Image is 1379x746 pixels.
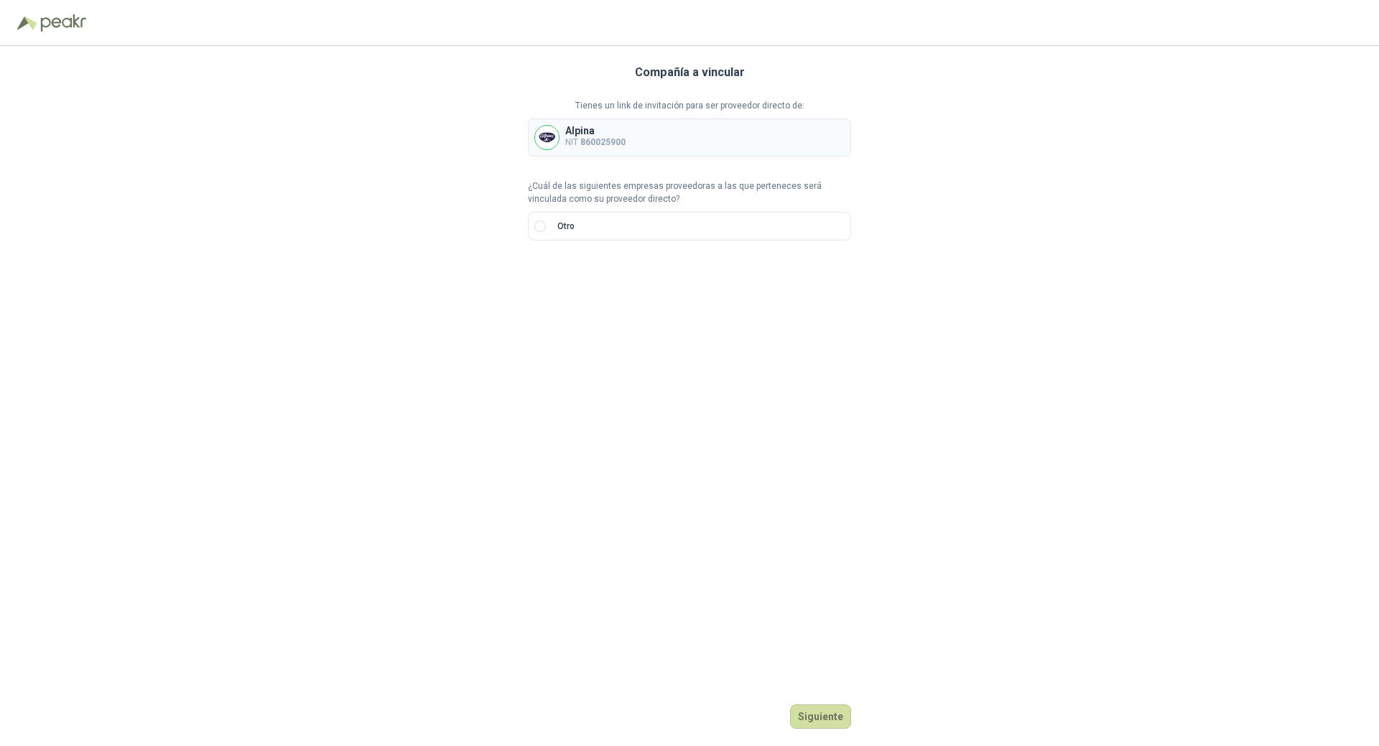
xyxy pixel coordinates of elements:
[580,137,626,147] b: 860025900
[17,16,37,30] img: Logo
[40,14,86,32] img: Peakr
[535,126,559,149] img: Company Logo
[565,126,626,136] p: Alpina
[635,63,745,82] h3: Compañía a vincular
[528,179,851,207] p: ¿Cuál de las siguientes empresas proveedoras a las que perteneces será vinculada como su proveedo...
[557,220,575,233] p: Otro
[528,99,851,113] p: Tienes un link de invitación para ser proveedor directo de:
[790,704,851,729] button: Siguiente
[565,136,626,149] p: NIT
